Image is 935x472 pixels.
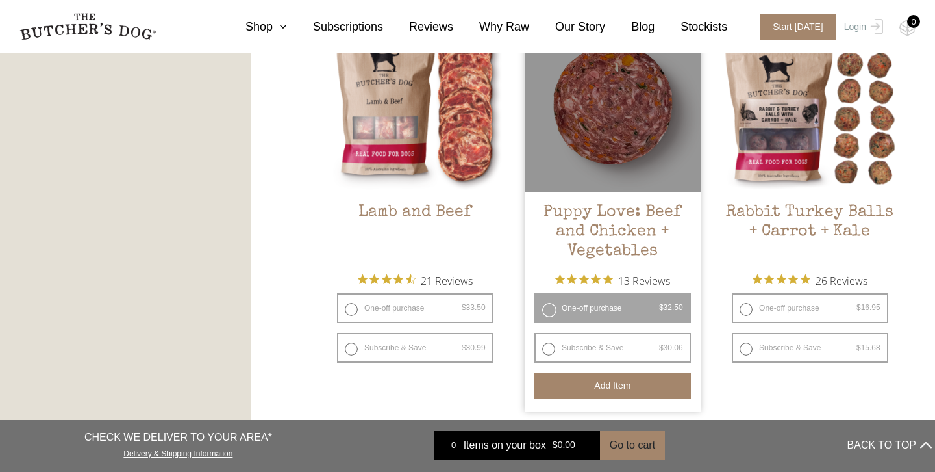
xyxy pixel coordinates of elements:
[462,303,466,312] span: $
[600,431,665,460] button: Go to cart
[553,440,575,451] bdi: 0.00
[722,203,898,264] h2: Rabbit Turkey Balls + Carrot + Kale
[534,293,691,323] label: One-off purchase
[327,16,503,192] img: Lamb and Beef
[659,343,683,352] bdi: 30.06
[462,343,466,352] span: $
[123,446,232,458] a: Delivery & Shipping Information
[659,303,664,312] span: $
[722,16,898,264] a: Rabbit Turkey Balls + Carrot + KaleRabbit Turkey Balls + Carrot + Kale
[464,438,546,453] span: Items on your box
[816,270,867,290] span: 26 Reviews
[732,333,888,363] label: Subscribe & Save
[529,18,605,36] a: Our Story
[337,333,493,363] label: Subscribe & Save
[327,203,503,264] h2: Lamb and Beef
[462,343,486,352] bdi: 30.99
[856,303,880,312] bdi: 16.95
[421,270,473,290] span: 21 Reviews
[525,16,701,264] a: Puppy Love: Beef and Chicken + Vegetables
[760,14,836,40] span: Start [DATE]
[534,373,691,399] button: Add item
[747,14,841,40] a: Start [DATE]
[618,270,670,290] span: 13 Reviews
[907,15,920,28] div: 0
[722,16,898,192] img: Rabbit Turkey Balls + Carrot + Kale
[287,18,383,36] a: Subscriptions
[383,18,453,36] a: Reviews
[358,270,473,290] button: Rated 4.6 out of 5 stars from 21 reviews. Jump to reviews.
[327,16,503,264] a: Lamb and BeefLamb and Beef
[856,343,861,352] span: $
[659,343,664,352] span: $
[453,18,529,36] a: Why Raw
[847,430,932,461] button: BACK TO TOP
[525,203,701,264] h2: Puppy Love: Beef and Chicken + Vegetables
[659,303,683,312] bdi: 32.50
[605,18,654,36] a: Blog
[555,270,670,290] button: Rated 5 out of 5 stars from 13 reviews. Jump to reviews.
[753,270,867,290] button: Rated 5 out of 5 stars from 26 reviews. Jump to reviews.
[732,293,888,323] label: One-off purchase
[654,18,727,36] a: Stockists
[899,20,916,36] img: TBD_Cart-Empty.png
[841,14,883,40] a: Login
[856,343,880,352] bdi: 15.68
[553,440,558,451] span: $
[434,431,600,460] a: 0 Items on your box $0.00
[534,333,691,363] label: Subscribe & Save
[856,303,861,312] span: $
[462,303,486,312] bdi: 33.50
[337,293,493,323] label: One-off purchase
[444,439,464,452] div: 0
[219,18,287,36] a: Shop
[84,430,272,445] p: CHECK WE DELIVER TO YOUR AREA*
